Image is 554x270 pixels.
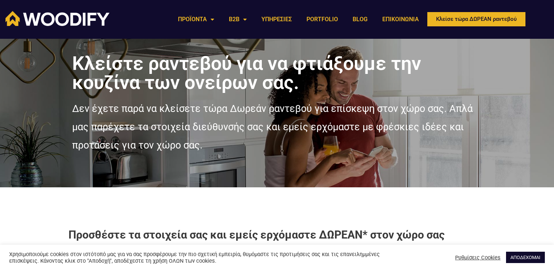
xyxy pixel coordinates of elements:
[171,11,426,28] nav: Menu
[375,11,426,28] a: ΕΠΙΚΟΙΝΩΝΙΑ
[5,11,109,26] img: Woodify
[68,228,486,242] h2: Προσθέστε τα στοιχεία σας και εμείς ερχόμαστε ΔΩΡΕΑΝ* στον χώρο σας
[455,254,501,261] a: Ρυθμίσεις Cookies
[9,251,384,264] div: Χρησιμοποιούμε cookies στον ιστότοπό μας για να σας προσφέρουμε την πιο σχετική εμπειρία, θυμόμασ...
[506,252,545,263] a: ΑΠΟΔΕΧΟΜΑΙ
[254,11,299,28] a: ΥΠΗΡΕΣΙΕΣ
[171,11,222,28] a: ΠΡΟΪΟΝΤΑ
[222,11,254,28] a: B2B
[72,54,482,92] h1: Κλείστε ραντεβού για να φτιάξουμε την κουζίνα των ονείρων σας.
[299,11,345,28] a: PORTFOLIO
[345,11,375,28] a: BLOG
[426,11,527,27] a: Κλείσε τώρα ΔΩΡΕΑΝ ραντεβού
[72,100,482,154] p: Δεν έχετε παρά να κλείσετε τώρα Δωρεάν ραντεβού για επίσκεψη στον χώρο σας. Απλά μας παρέχετε τα ...
[436,16,517,22] span: Κλείσε τώρα ΔΩΡΕΑΝ ραντεβού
